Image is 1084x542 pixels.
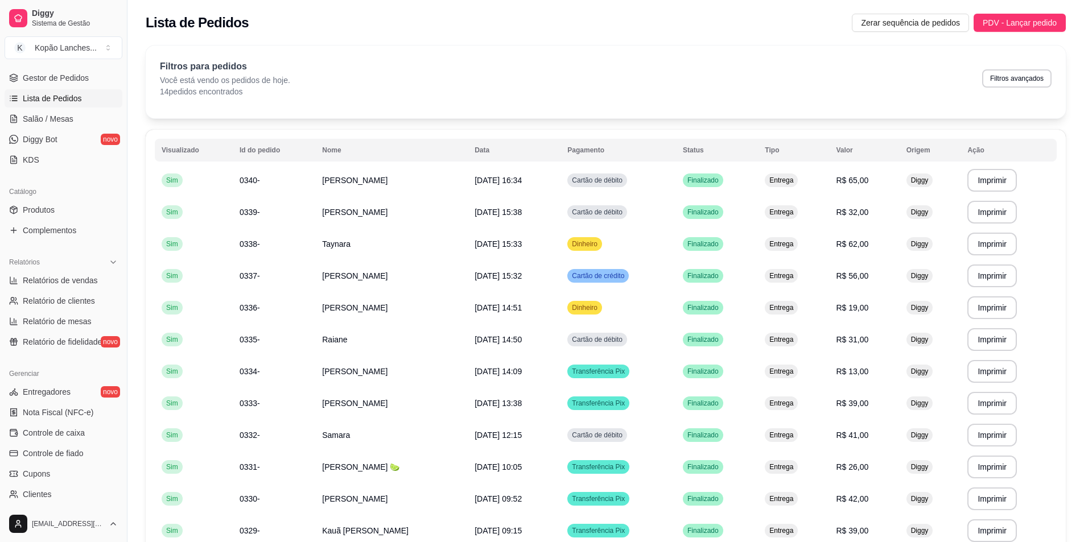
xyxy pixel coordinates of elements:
span: Sim [164,431,180,440]
span: Sim [164,399,180,408]
th: Nome [315,139,468,162]
button: Imprimir [967,360,1017,383]
span: Finalizado [685,526,721,535]
span: Cartão de débito [570,208,625,217]
span: Sim [164,462,180,471]
th: Origem [900,139,961,162]
span: [DATE] 12:15 [475,431,522,440]
span: [PERSON_NAME] 🍋‍🟩 [322,462,399,471]
span: Sim [164,335,180,344]
span: 0337- [240,271,260,280]
button: Imprimir [967,424,1017,446]
span: Finalizado [685,208,721,217]
span: Entrega [767,239,796,249]
button: Imprimir [967,264,1017,287]
span: [DATE] 16:34 [475,176,522,185]
a: Nota Fiscal (NFC-e) [5,403,122,421]
th: Tipo [758,139,829,162]
p: Você está vendo os pedidos de hoje. [160,75,290,86]
span: Diggy [909,303,931,312]
th: Valor [829,139,899,162]
span: Diggy [32,9,118,19]
span: Finalizado [685,462,721,471]
span: Diggy [909,526,931,535]
span: [DATE] 15:33 [475,239,522,249]
span: R$ 13,00 [836,367,868,376]
span: Transferência Pix [570,367,627,376]
span: Finalizado [685,367,721,376]
button: Imprimir [967,201,1017,224]
span: PDV - Lançar pedido [983,16,1057,29]
a: Controle de fiado [5,444,122,462]
span: Transferência Pix [570,399,627,408]
a: KDS [5,151,122,169]
span: R$ 62,00 [836,239,868,249]
span: R$ 56,00 [836,271,868,280]
span: 0331- [240,462,260,471]
span: Controle de caixa [23,427,85,438]
button: Imprimir [967,328,1017,351]
span: Samara [322,431,350,440]
a: Cupons [5,465,122,483]
span: Finalizado [685,494,721,503]
span: 0332- [240,431,260,440]
span: Entregadores [23,386,71,398]
span: Transferência Pix [570,462,627,471]
a: Salão / Mesas [5,110,122,128]
span: Cartão de débito [570,176,625,185]
h2: Lista de Pedidos [146,14,249,32]
span: 0330- [240,494,260,503]
span: Complementos [23,225,76,236]
a: Controle de caixa [5,424,122,442]
span: Relatórios de vendas [23,275,98,286]
span: 0339- [240,208,260,217]
th: Visualizado [155,139,233,162]
button: PDV - Lançar pedido [974,14,1066,32]
span: 0335- [240,335,260,344]
span: [DATE] 13:38 [475,399,522,408]
span: Raiane [322,335,347,344]
span: Taynara [322,239,351,249]
a: Complementos [5,221,122,239]
span: Clientes [23,489,52,500]
span: Relatórios [9,258,40,267]
span: Diggy [909,431,931,440]
span: Diggy [909,399,931,408]
span: Sim [164,494,180,503]
th: Status [676,139,758,162]
span: Produtos [23,204,55,216]
a: Lista de Pedidos [5,89,122,107]
span: [DATE] 14:51 [475,303,522,312]
span: R$ 32,00 [836,208,868,217]
button: Zerar sequência de pedidos [852,14,969,32]
span: R$ 41,00 [836,431,868,440]
span: Cartão de débito [570,431,625,440]
span: [DATE] 15:32 [475,271,522,280]
button: Imprimir [967,296,1017,319]
button: Imprimir [967,519,1017,542]
span: [PERSON_NAME] [322,271,388,280]
span: [DATE] 15:38 [475,208,522,217]
span: Controle de fiado [23,448,84,459]
button: Select a team [5,36,122,59]
span: R$ 42,00 [836,494,868,503]
span: Diggy Bot [23,134,57,145]
span: Sistema de Gestão [32,19,118,28]
span: K [14,42,26,53]
span: Entrega [767,494,796,503]
span: [DATE] 10:05 [475,462,522,471]
th: Pagamento [560,139,676,162]
span: [EMAIL_ADDRESS][DOMAIN_NAME] [32,519,104,528]
span: Diggy [909,176,931,185]
span: Zerar sequência de pedidos [861,16,960,29]
span: Finalizado [685,399,721,408]
button: Imprimir [967,169,1017,192]
span: Sim [164,239,180,249]
span: R$ 31,00 [836,335,868,344]
a: Relatórios de vendas [5,271,122,289]
span: Diggy [909,239,931,249]
span: [DATE] 14:50 [475,335,522,344]
span: Dinheiro [570,239,600,249]
p: Filtros para pedidos [160,60,290,73]
button: Imprimir [967,233,1017,255]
